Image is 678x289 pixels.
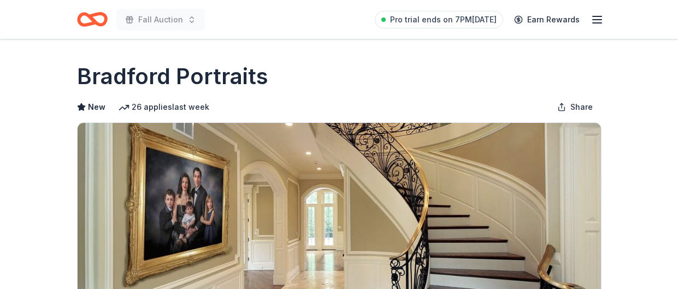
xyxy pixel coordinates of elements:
[88,101,105,114] span: New
[375,11,503,28] a: Pro trial ends on 7PM[DATE]
[77,61,268,92] h1: Bradford Portraits
[138,13,183,26] span: Fall Auction
[77,7,108,32] a: Home
[119,101,209,114] div: 26 applies last week
[508,10,586,30] a: Earn Rewards
[570,101,593,114] span: Share
[390,13,497,26] span: Pro trial ends on 7PM[DATE]
[549,96,602,118] button: Share
[116,9,205,31] button: Fall Auction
